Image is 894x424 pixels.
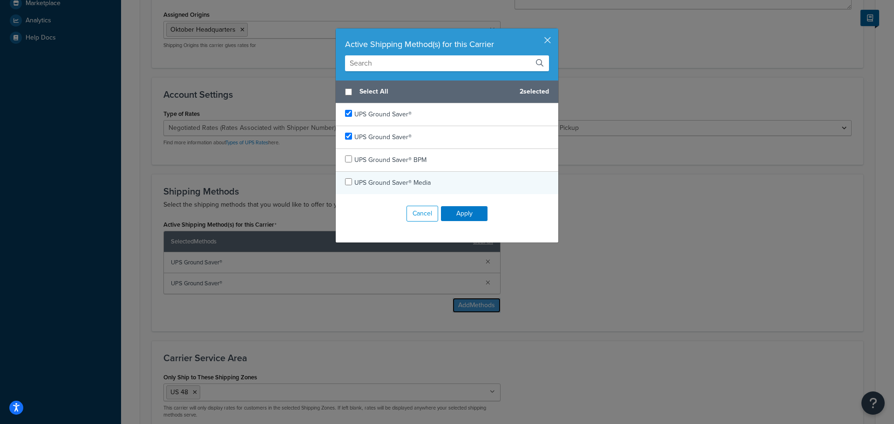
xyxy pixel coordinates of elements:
span: Select All [359,85,512,98]
span: UPS Ground Saver® [354,109,412,119]
span: UPS Ground Saver® BPM [354,155,427,165]
button: Cancel [406,206,438,222]
input: Search [345,55,549,71]
span: UPS Ground Saver® [354,132,412,142]
div: Active Shipping Method(s) for this Carrier [345,38,549,51]
span: UPS Ground Saver® Media [354,178,431,188]
div: 2 selected [336,81,558,103]
button: Apply [441,206,488,221]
